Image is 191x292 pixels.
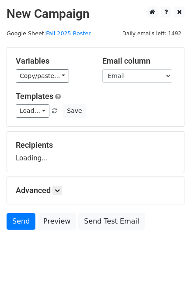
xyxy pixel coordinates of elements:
[16,140,175,150] h5: Recipients
[16,104,49,118] a: Load...
[7,7,184,21] h2: New Campaign
[78,213,145,230] a: Send Test Email
[102,56,176,66] h5: Email column
[16,186,175,195] h5: Advanced
[38,213,76,230] a: Preview
[119,29,184,38] span: Daily emails left: 1492
[7,213,35,230] a: Send
[16,56,89,66] h5: Variables
[16,92,53,101] a: Templates
[63,104,86,118] button: Save
[119,30,184,37] a: Daily emails left: 1492
[16,69,69,83] a: Copy/paste...
[16,140,175,163] div: Loading...
[46,30,90,37] a: Fall 2025 Roster
[7,30,91,37] small: Google Sheet:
